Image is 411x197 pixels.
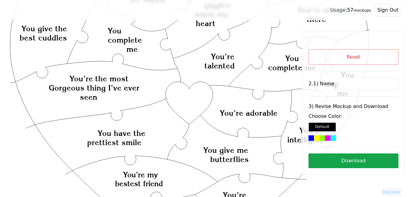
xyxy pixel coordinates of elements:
text: best cuddles [20,33,67,42]
text: butterflies [210,155,249,164]
small: mockups [353,8,371,13]
div: 57 [330,6,371,14]
span: Usage: [330,7,347,13]
button: Sign Out [375,4,401,17]
text: You give the [21,24,67,33]
text: You’re the most [69,74,129,83]
text: intelligent [287,135,324,144]
text: seen [80,92,97,102]
text: complete me [268,63,316,72]
text: You’re adorable [220,108,278,118]
text: bestest friend [115,180,163,188]
text: You’re [300,126,323,135]
button: Dev tools [382,188,402,196]
label: 3) Revise Mockup and Download [308,103,398,110]
text: heart [196,19,215,28]
text: You’re my [123,171,158,180]
label: 2.1) Name [308,80,334,87]
text: You [108,26,121,35]
button: Reset [308,49,398,65]
text: You’re [211,52,234,61]
text: Gorgeous thing I’ve ever [49,83,140,92]
text: me [126,44,138,54]
text: You have the [98,129,145,138]
button: Download [308,153,398,168]
label: Choose Color: [308,113,398,120]
text: talented [204,61,235,70]
text: You [285,54,299,63]
text: there [307,14,326,24]
text: prettiest smile [87,138,141,147]
small: Default [315,124,330,129]
text: complete [108,35,142,44]
text: You give me [203,145,248,155]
